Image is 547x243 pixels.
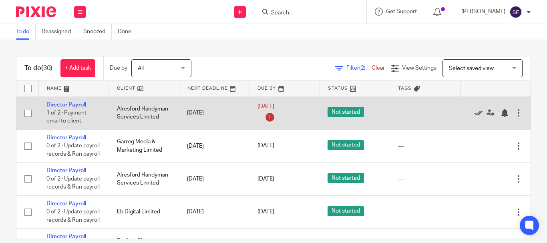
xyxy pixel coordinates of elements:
img: svg%3E [509,6,522,18]
td: [DATE] [179,129,249,162]
span: Not started [328,107,364,117]
span: Not started [328,206,364,216]
p: Due by [110,64,127,72]
span: All [138,66,144,71]
span: 0 of 2 · Update payroll records & Run payroll [46,176,100,190]
div: --- [398,109,452,117]
span: 0 of 2 · Update payroll records & Run payroll [46,209,100,223]
a: Mark as done [475,109,487,117]
span: [DATE] [257,176,274,182]
span: Tags [398,86,412,90]
span: [DATE] [257,209,274,215]
a: Clear [372,65,385,71]
a: Director Payroll [46,135,86,141]
span: Get Support [386,9,417,14]
span: 0 of 2 · Update payroll records & Run payroll [46,143,100,157]
div: --- [398,142,452,150]
span: Not started [328,140,364,150]
a: Director Payroll [46,102,86,108]
span: Filter [346,65,372,71]
div: --- [398,175,452,183]
td: Alresford Handyman Services Limited [109,96,179,129]
span: (2) [359,65,366,71]
span: [DATE] [257,104,274,109]
a: Director Payroll [46,168,86,173]
a: Reassigned [42,24,77,40]
div: --- [398,208,452,216]
span: View Settings [402,65,436,71]
td: Garreg Media & Marketing Limited [109,129,179,162]
span: [DATE] [257,143,274,149]
a: Director Payroll [46,201,86,207]
td: [DATE] [179,96,249,129]
a: Done [118,24,137,40]
td: Eb Digital Limited [109,195,179,228]
a: Director Payroll [46,234,86,239]
img: Pixie [16,6,56,17]
td: [DATE] [179,163,249,195]
a: To do [16,24,36,40]
p: [PERSON_NAME] [461,8,505,16]
span: Select saved view [449,66,494,71]
input: Search [270,10,342,17]
td: [DATE] [179,195,249,228]
a: + Add task [60,59,95,77]
a: Snoozed [83,24,112,40]
h1: To do [24,64,52,72]
span: 1 of 2 · Payment email to client [46,110,86,124]
span: Not started [328,173,364,183]
span: (30) [41,65,52,71]
td: Alresford Handyman Services Limited [109,163,179,195]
